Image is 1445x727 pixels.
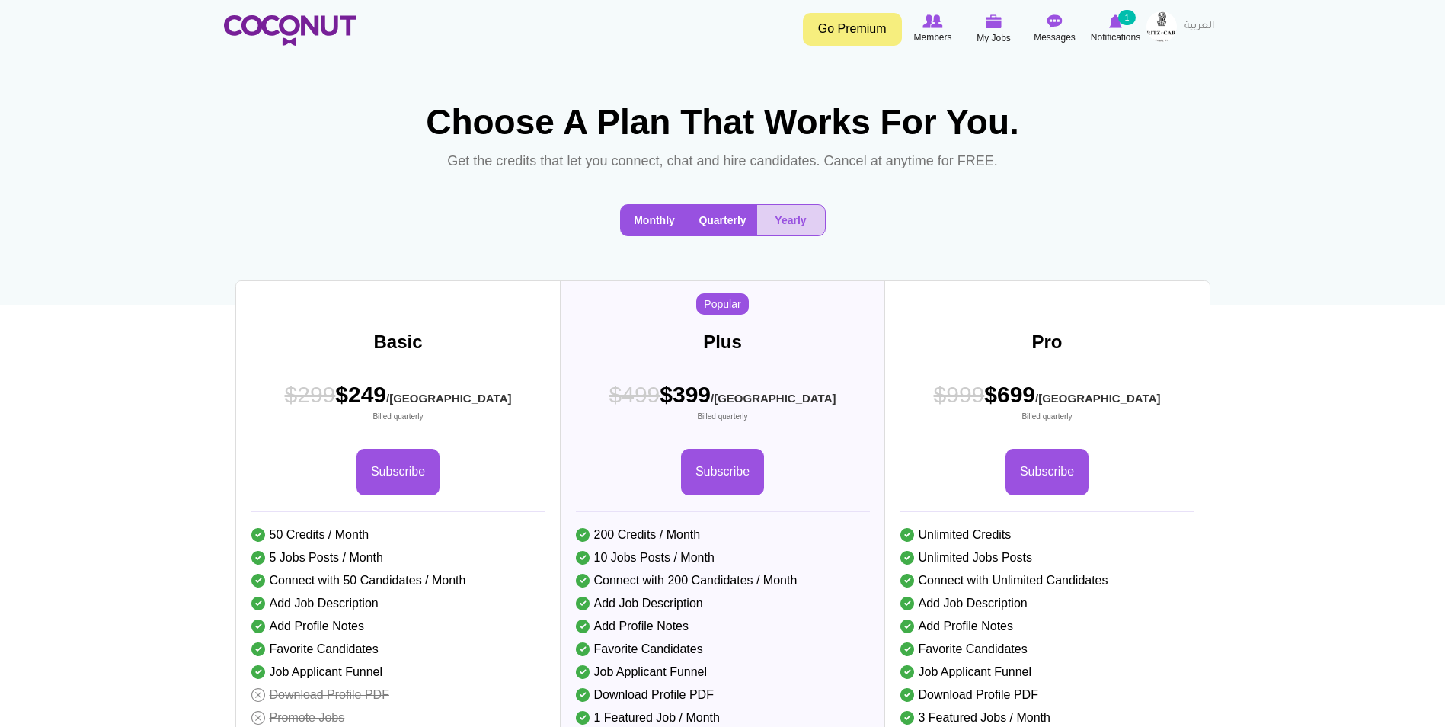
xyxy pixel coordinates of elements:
li: Add Job Description [576,592,870,615]
h3: Basic [236,332,561,352]
img: Home [224,15,356,46]
small: Billed quarterly [609,412,836,422]
li: Favorite Candidates [251,638,545,661]
span: Messages [1034,30,1076,45]
a: العربية [1177,11,1222,42]
span: My Jobs [977,30,1011,46]
a: Notifications Notifications 1 [1085,11,1146,46]
li: Add Profile Notes [900,615,1194,638]
li: Add Job Description [251,592,545,615]
li: Add Job Description [900,592,1194,615]
img: My Jobs [986,14,1002,28]
a: Subscribe [681,449,764,495]
img: Messages [1047,14,1063,28]
button: Yearly [757,205,825,235]
li: 200 Credits / Month [576,524,870,546]
span: Notifications [1091,30,1140,45]
span: Popular [696,293,748,315]
a: Go Premium [803,13,902,46]
li: Download Profile PDF [576,684,870,706]
a: Subscribe [356,449,440,495]
span: $299 [285,382,336,407]
h1: Choose A Plan That Works For You. [418,103,1028,142]
li: 5 Jobs Posts / Month [251,546,545,569]
li: Favorite Candidates [576,638,870,661]
span: $399 [609,379,836,422]
img: Browse Members [922,14,942,28]
li: Unlimited Credits [900,524,1194,546]
small: Billed quarterly [285,412,512,422]
li: Connect with 50 Candidates / Month [251,569,545,592]
span: $699 [934,379,1161,422]
li: Add Profile Notes [576,615,870,638]
li: Job Applicant Funnel [251,661,545,684]
h3: Pro [885,332,1210,352]
li: 10 Jobs Posts / Month [576,546,870,569]
button: Monthly [621,205,689,235]
a: Messages Messages [1025,11,1085,46]
li: Add Profile Notes [251,615,545,638]
span: $249 [285,379,512,422]
li: 50 Credits / Month [251,524,545,546]
a: My Jobs My Jobs [964,11,1025,47]
small: 1 [1118,10,1135,25]
sub: /[GEOGRAPHIC_DATA] [711,392,836,405]
button: Quarterly [689,205,757,235]
sub: /[GEOGRAPHIC_DATA] [1035,392,1160,405]
p: Get the credits that let you connect, chat and hire candidates. Cancel at anytime for FREE. [441,149,1003,174]
li: Job Applicant Funnel [576,661,870,684]
li: Connect with Unlimited Candidates [900,569,1194,592]
img: Notifications [1109,14,1122,28]
li: Favorite Candidates [900,638,1194,661]
li: Job Applicant Funnel [900,661,1194,684]
h3: Plus [561,332,885,352]
span: $499 [609,382,660,407]
sub: /[GEOGRAPHIC_DATA] [386,392,511,405]
a: Browse Members Members [903,11,964,46]
span: Members [913,30,951,45]
li: Connect with 200 Candidates / Month [576,569,870,592]
a: Subscribe [1005,449,1089,495]
li: Unlimited Jobs Posts [900,546,1194,569]
li: Download Profile PDF [251,684,545,706]
li: Download Profile PDF [900,684,1194,706]
span: $999 [934,382,985,407]
small: Billed quarterly [934,412,1161,422]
